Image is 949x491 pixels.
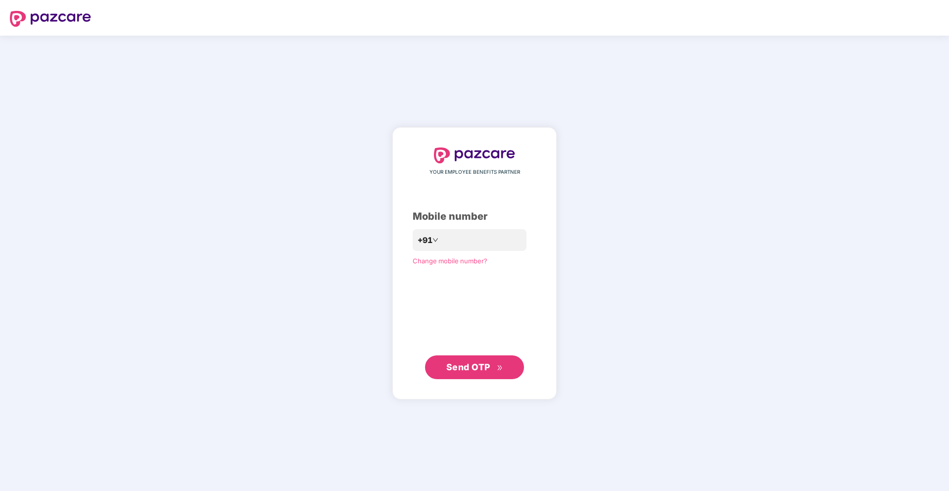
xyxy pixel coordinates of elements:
a: Change mobile number? [413,257,487,265]
img: logo [434,147,515,163]
span: YOUR EMPLOYEE BENEFITS PARTNER [429,168,520,176]
img: logo [10,11,91,27]
span: +91 [418,234,432,246]
div: Mobile number [413,209,536,224]
span: down [432,237,438,243]
button: Send OTPdouble-right [425,355,524,379]
span: Send OTP [446,362,490,372]
span: double-right [497,365,503,371]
